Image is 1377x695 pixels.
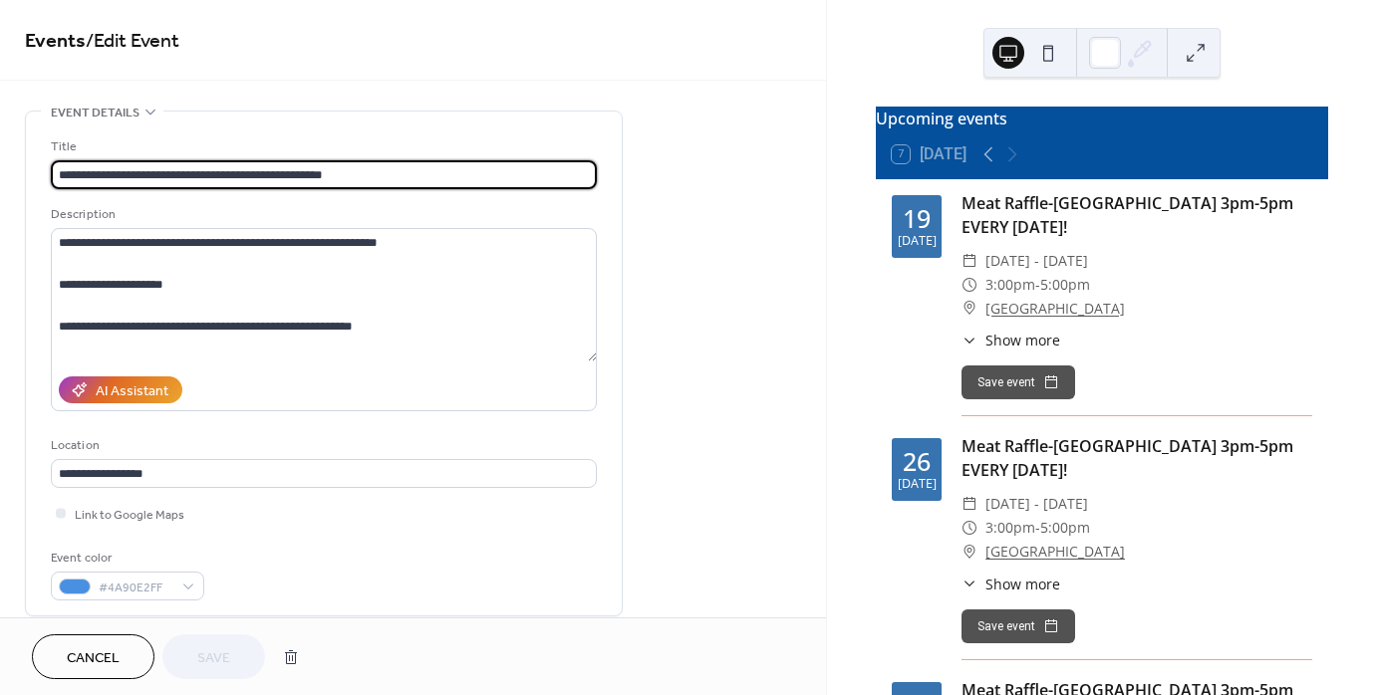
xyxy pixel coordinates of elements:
button: ​Show more [962,574,1060,594]
div: Event color [51,548,200,569]
button: Save event [962,609,1075,643]
button: Save event [962,365,1075,399]
span: 5:00pm [1040,516,1090,540]
a: [GEOGRAPHIC_DATA] [985,540,1125,564]
div: ​ [962,492,977,516]
div: [DATE] [898,478,937,491]
a: Events [25,22,86,61]
span: Link to Google Maps [75,505,184,526]
span: Show more [985,330,1060,350]
span: 3:00pm [985,273,1035,297]
span: / Edit Event [86,22,179,61]
span: - [1035,273,1040,297]
a: [GEOGRAPHIC_DATA] [985,297,1125,321]
button: Cancel [32,634,154,679]
div: ​ [962,249,977,273]
div: ​ [962,540,977,564]
div: ​ [962,574,977,594]
span: Cancel [67,648,120,669]
div: 26 [903,449,931,474]
div: Location [51,435,593,456]
div: Meat Raffle-[GEOGRAPHIC_DATA] 3pm-5pm EVERY [DATE]! [962,434,1312,482]
span: 3:00pm [985,516,1035,540]
div: ​ [962,330,977,350]
div: Title [51,136,593,157]
span: Show more [985,574,1060,594]
button: ​Show more [962,330,1060,350]
div: ​ [962,273,977,297]
span: [DATE] - [DATE] [985,492,1088,516]
div: Upcoming events [876,107,1328,130]
div: 19 [903,206,931,231]
div: Description [51,204,593,225]
div: ​ [962,516,977,540]
span: #4A90E2FF [99,578,172,598]
span: [DATE] - [DATE] [985,249,1088,273]
span: - [1035,516,1040,540]
div: Meat Raffle-[GEOGRAPHIC_DATA] 3pm-5pm EVERY [DATE]! [962,191,1312,239]
button: AI Assistant [59,376,182,403]
span: 5:00pm [1040,273,1090,297]
div: [DATE] [898,235,937,248]
span: Event details [51,103,139,123]
div: ​ [962,297,977,321]
div: AI Assistant [96,381,168,402]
